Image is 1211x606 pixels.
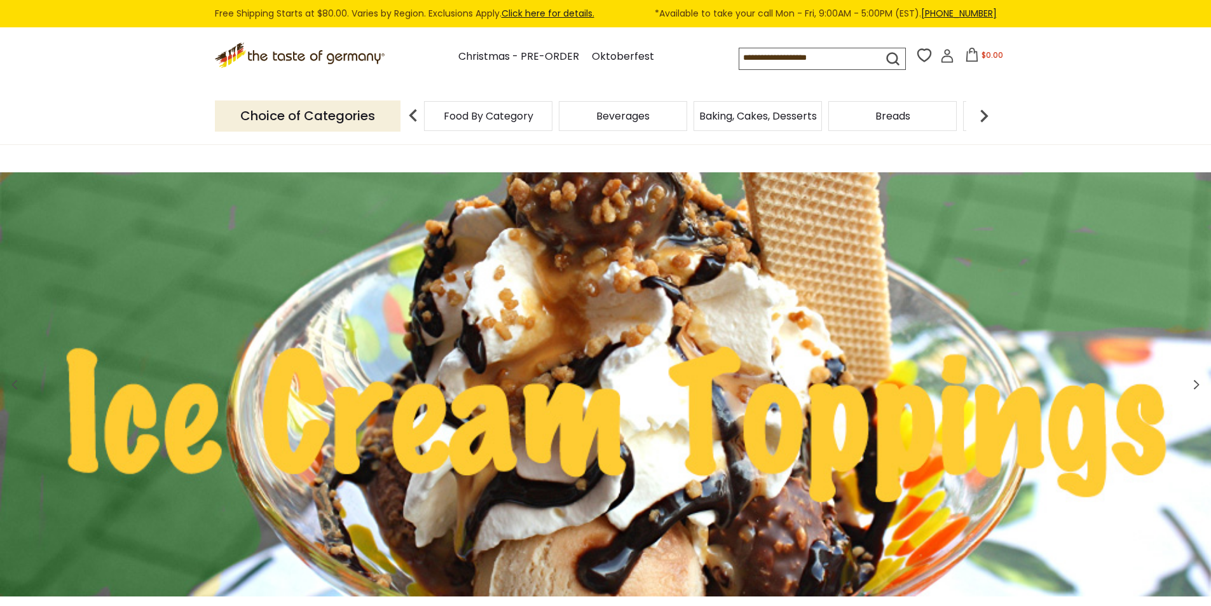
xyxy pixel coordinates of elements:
a: Oktoberfest [592,48,654,65]
span: *Available to take your call Mon - Fri, 9:00AM - 5:00PM (EST). [655,6,997,21]
p: Choice of Categories [215,100,400,132]
a: Click here for details. [502,7,594,20]
div: Free Shipping Starts at $80.00. Varies by Region. Exclusions Apply. [215,6,997,21]
img: next arrow [971,103,997,128]
a: Baking, Cakes, Desserts [699,111,817,121]
a: [PHONE_NUMBER] [921,7,997,20]
a: Christmas - PRE-ORDER [458,48,579,65]
img: previous arrow [400,103,426,128]
span: $0.00 [982,50,1003,60]
a: Breads [875,111,910,121]
a: Food By Category [444,111,533,121]
a: Beverages [596,111,650,121]
button: $0.00 [957,48,1011,67]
